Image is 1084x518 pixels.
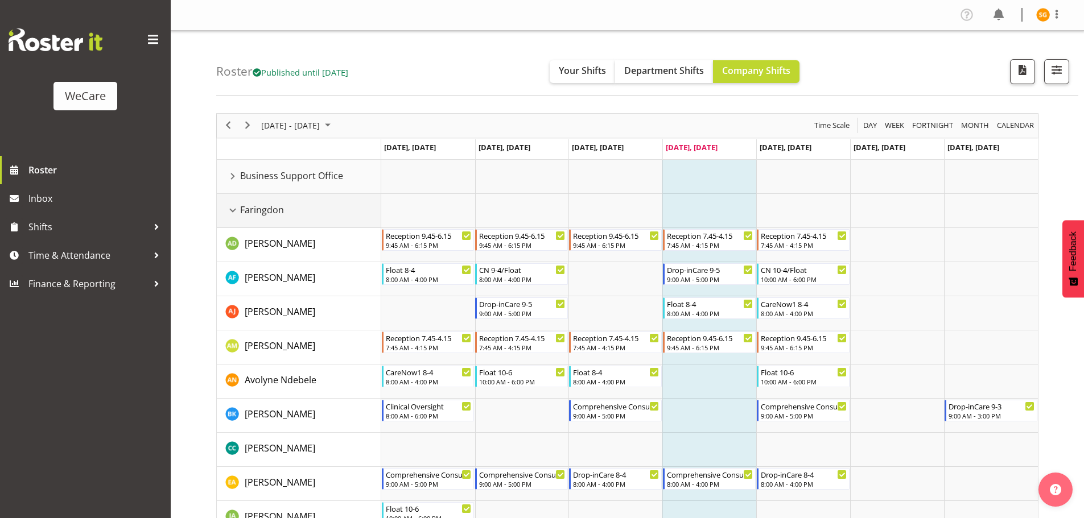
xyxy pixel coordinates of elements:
[884,118,905,132] span: Week
[217,228,381,262] td: Aleea Devenport resource
[65,88,106,105] div: WeCare
[217,330,381,364] td: Antonia Mao resource
[667,241,753,250] div: 7:45 AM - 4:15 PM
[245,339,315,353] a: [PERSON_NAME]
[386,366,472,378] div: CareNow1 8-4
[479,241,565,250] div: 9:45 AM - 6:15 PM
[217,194,381,228] td: Faringdon resource
[238,114,257,138] div: next period
[28,190,165,207] span: Inbox
[9,28,102,51] img: Rosterit website logo
[862,118,878,132] span: Day
[947,142,999,152] span: [DATE], [DATE]
[479,469,565,480] div: Comprehensive Consult 9-5
[615,60,713,83] button: Department Shifts
[382,366,475,387] div: Avolyne Ndebele"s event - CareNow1 8-4 Begin From Monday, October 6, 2025 at 8:00:00 AM GMT+13:00...
[757,297,850,319] div: Amy Johannsen"s event - CareNow1 8-4 Begin From Friday, October 10, 2025 at 8:00:00 AM GMT+13:00 ...
[28,161,165,179] span: Roster
[386,343,472,352] div: 7:45 AM - 4:15 PM
[883,118,906,132] button: Timeline Week
[573,241,659,250] div: 9:45 AM - 6:15 PM
[479,343,565,352] div: 7:45 AM - 4:15 PM
[259,118,336,132] button: October 2025
[1068,231,1078,271] span: Feedback
[217,433,381,467] td: Charlotte Courtney resource
[572,142,624,152] span: [DATE], [DATE]
[573,469,659,480] div: Drop-inCare 8-4
[386,275,472,284] div: 8:00 AM - 4:00 PM
[245,476,315,488] span: [PERSON_NAME]
[757,366,850,387] div: Avolyne Ndebele"s event - Float 10-6 Begin From Friday, October 10, 2025 at 10:00:00 AM GMT+13:00...
[569,229,662,251] div: Aleea Devenport"s event - Reception 9.45-6.15 Begin From Wednesday, October 8, 2025 at 9:45:00 AM...
[573,366,659,378] div: Float 8-4
[217,296,381,330] td: Amy Johannsen resource
[253,67,348,78] span: Published until [DATE]
[761,377,847,386] div: 10:00 AM - 6:00 PM
[221,118,236,132] button: Previous
[479,309,565,318] div: 9:00 AM - 5:00 PM
[761,366,847,378] div: Float 10-6
[667,469,753,480] div: Comprehensive Consult 8-4
[386,503,472,514] div: Float 10-6
[761,264,847,275] div: CN 10-4/Float
[475,297,568,319] div: Amy Johannsen"s event - Drop-inCare 9-5 Begin From Tuesday, October 7, 2025 at 9:00:00 AM GMT+13:...
[1062,220,1084,297] button: Feedback - Show survey
[573,332,659,343] div: Reception 7.45-4.15
[813,118,852,132] button: Time Scale
[813,118,851,132] span: Time Scale
[475,263,568,285] div: Alex Ferguson"s event - CN 9-4/Float Begin From Tuesday, October 7, 2025 at 8:00:00 AM GMT+13:00 ...
[386,400,472,412] div: Clinical Oversight
[479,230,565,241] div: Reception 9.45-6.15
[245,408,315,420] span: [PERSON_NAME]
[761,298,847,309] div: CareNow1 8-4
[573,411,659,420] div: 9:00 AM - 5:00 PM
[382,468,475,490] div: Ena Advincula"s event - Comprehensive Consult 9-5 Begin From Monday, October 6, 2025 at 9:00:00 A...
[260,118,321,132] span: [DATE] - [DATE]
[217,399,381,433] td: Brian Ko resource
[245,374,316,386] span: Avolyne Ndebele
[757,331,850,353] div: Antonia Mao"s event - Reception 9.45-6.15 Begin From Friday, October 10, 2025 at 9:45:00 AM GMT+1...
[245,237,315,250] a: [PERSON_NAME]
[862,118,879,132] button: Timeline Day
[713,60,799,83] button: Company Shifts
[761,411,847,420] div: 9:00 AM - 5:00 PM
[245,373,316,387] a: Avolyne Ndebele
[257,114,337,138] div: October 06 - 12, 2025
[760,142,811,152] span: [DATE], [DATE]
[216,65,348,78] h4: Roster
[667,264,753,275] div: Drop-inCare 9-5
[1050,484,1061,495] img: help-xxl-2.png
[240,203,284,217] span: Faringdon
[945,400,1037,421] div: Brian Ko"s event - Drop-inCare 9-3 Begin From Sunday, October 12, 2025 at 9:00:00 AM GMT+13:00 En...
[475,331,568,353] div: Antonia Mao"s event - Reception 7.45-4.15 Begin From Tuesday, October 7, 2025 at 7:45:00 AM GMT+1...
[663,297,756,319] div: Amy Johannsen"s event - Float 8-4 Begin From Thursday, October 9, 2025 at 8:00:00 AM GMT+13:00 En...
[666,142,718,152] span: [DATE], [DATE]
[761,332,847,343] div: Reception 9.45-6.15
[28,247,148,264] span: Time & Attendance
[663,331,756,353] div: Antonia Mao"s event - Reception 9.45-6.15 Begin From Thursday, October 9, 2025 at 9:45:00 AM GMT+...
[569,331,662,353] div: Antonia Mao"s event - Reception 7.45-4.15 Begin From Wednesday, October 8, 2025 at 7:45:00 AM GMT...
[761,343,847,352] div: 9:45 AM - 6:15 PM
[475,366,568,387] div: Avolyne Ndebele"s event - Float 10-6 Begin From Tuesday, October 7, 2025 at 10:00:00 AM GMT+13:00...
[667,230,753,241] div: Reception 7.45-4.15
[959,118,991,132] button: Timeline Month
[245,305,315,318] span: [PERSON_NAME]
[240,118,255,132] button: Next
[667,479,753,488] div: 8:00 AM - 4:00 PM
[479,366,565,378] div: Float 10-6
[761,230,847,241] div: Reception 7.45-4.15
[569,400,662,421] div: Brian Ko"s event - Comprehensive Consult 9-5 Begin From Wednesday, October 8, 2025 at 9:00:00 AM ...
[382,400,475,421] div: Brian Ko"s event - Clinical Oversight Begin From Monday, October 6, 2025 at 8:00:00 AM GMT+13:00 ...
[479,264,565,275] div: CN 9-4/Float
[761,479,847,488] div: 8:00 AM - 4:00 PM
[761,309,847,318] div: 8:00 AM - 4:00 PM
[761,275,847,284] div: 10:00 AM - 6:00 PM
[761,241,847,250] div: 7:45 AM - 4:15 PM
[382,263,475,285] div: Alex Ferguson"s event - Float 8-4 Begin From Monday, October 6, 2025 at 8:00:00 AM GMT+13:00 Ends...
[949,411,1034,420] div: 9:00 AM - 3:00 PM
[479,298,565,309] div: Drop-inCare 9-5
[949,400,1034,412] div: Drop-inCare 9-3
[386,377,472,386] div: 8:00 AM - 4:00 PM
[479,479,565,488] div: 9:00 AM - 5:00 PM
